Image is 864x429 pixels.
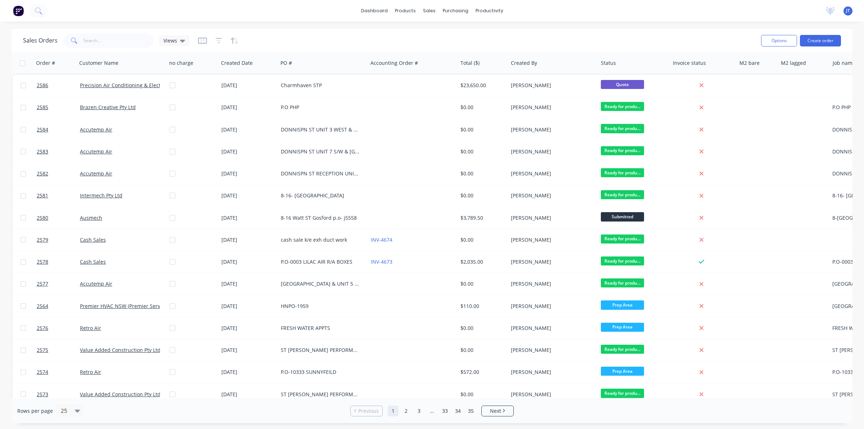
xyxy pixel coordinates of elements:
a: 2582 [37,163,80,184]
div: [DATE] [221,170,275,177]
div: [DATE] [221,236,275,243]
div: 8-16- [GEOGRAPHIC_DATA] [281,192,361,199]
div: [DATE] [221,82,275,89]
span: Views [163,37,177,44]
div: cash sale k/e exh duct work [281,236,361,243]
div: Accounting Order # [370,59,418,67]
span: 2585 [37,104,48,111]
button: Create order [800,35,841,46]
a: Accutemp Air [80,126,112,133]
a: Next page [482,407,513,415]
div: [PERSON_NAME] [511,170,591,177]
a: Accutemp Air [80,148,112,155]
div: [PERSON_NAME] [511,368,591,376]
a: Jump forward [427,406,437,416]
a: 2575 [37,339,80,361]
div: [DATE] [221,192,275,199]
div: DONNISPN ST UNIT 3 WEST & UNIT 8 [GEOGRAPHIC_DATA] [281,126,361,133]
h1: Sales Orders [23,37,58,44]
div: [PERSON_NAME] [511,258,591,265]
div: [DATE] [221,347,275,354]
span: Submitted [601,212,644,221]
div: $110.00 [460,303,503,310]
a: 2586 [37,75,80,96]
span: 2576 [37,325,48,332]
span: 2564 [37,303,48,310]
div: [PERSON_NAME] [511,192,591,199]
div: $0.00 [460,170,503,177]
div: Total ($) [460,59,480,67]
div: FRESH WATER APPTS [281,325,361,332]
div: [PERSON_NAME] [511,126,591,133]
a: Premier HVAC NSW (Premier Services Group) [80,303,188,309]
div: [GEOGRAPHIC_DATA] & UNIT 5 EAST CORNER SITE MEASURES [281,280,361,287]
span: 2577 [37,280,48,287]
span: Ready for produ... [601,124,644,133]
div: no charge [169,59,193,67]
div: $0.00 [460,391,503,398]
span: Ready for produ... [601,234,644,243]
span: Ready for produ... [601,345,644,354]
div: $0.00 [460,325,503,332]
div: P.O-0003 LILAC AIR R/A BOXES [281,258,361,265]
div: Order # [36,59,55,67]
span: Prep Area [601,323,644,332]
div: ST [PERSON_NAME] PERFORMANCE & TRAINING DWG-300385-VAE-MW-01101/1102 LVL1 RUN E [281,347,361,354]
span: 2584 [37,126,48,133]
div: [PERSON_NAME] [511,325,591,332]
div: [PERSON_NAME] [511,148,591,155]
span: Rows per page [17,407,53,415]
div: $0.00 [460,104,503,111]
span: 2574 [37,368,48,376]
a: dashboard [357,5,391,16]
div: $0.00 [460,236,503,243]
a: 2580 [37,207,80,229]
a: Page 2 [401,406,411,416]
div: ST [PERSON_NAME] PERFORMANCE & TRAINING DWG-300385-VAE-MW-01101/1102 LVL1 RUN E [281,391,361,398]
span: 2579 [37,236,48,243]
a: Retro Air [80,368,101,375]
a: Accutemp Air [80,170,112,177]
a: 2574 [37,361,80,383]
div: [DATE] [221,368,275,376]
div: M2 lagged [781,59,806,67]
div: $0.00 [460,126,503,133]
div: Customer Name [79,59,118,67]
div: 8-16 Watt ST Gosford p.o- j5558 [281,214,361,222]
div: PO # [280,59,292,67]
div: [PERSON_NAME] [511,303,591,310]
span: Next [490,407,501,415]
a: Page 35 [465,406,476,416]
div: P.O-10333 SUNNYFEILD [281,368,361,376]
div: sales [419,5,439,16]
a: 2579 [37,229,80,251]
input: Search... [84,33,154,48]
span: 2586 [37,82,48,89]
div: [DATE] [221,280,275,287]
div: Invoice status [673,59,706,67]
span: Ready for produ... [601,146,644,155]
a: 2576 [37,317,80,339]
a: Ausmech [80,214,102,221]
div: [DATE] [221,148,275,155]
span: Ready for produ... [601,278,644,287]
div: [PERSON_NAME] [511,391,591,398]
img: Factory [13,5,24,16]
div: [PERSON_NAME] [511,347,591,354]
div: Status [601,59,616,67]
div: [DATE] [221,214,275,222]
div: Charmhaven STP [281,82,361,89]
a: Page 3 [414,406,424,416]
a: 2585 [37,97,80,118]
span: Prep Area [601,367,644,376]
span: JT [846,8,850,14]
a: 2564 [37,295,80,317]
a: Page 33 [440,406,450,416]
div: $0.00 [460,148,503,155]
div: $3,789.50 [460,214,503,222]
div: DONNISPN ST RECEPTION UNIT 2 & UNIT N/E CORNER [281,170,361,177]
div: Created Date [221,59,253,67]
a: Cash Sales [80,258,106,265]
button: Options [761,35,797,46]
span: Ready for produ... [601,389,644,398]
